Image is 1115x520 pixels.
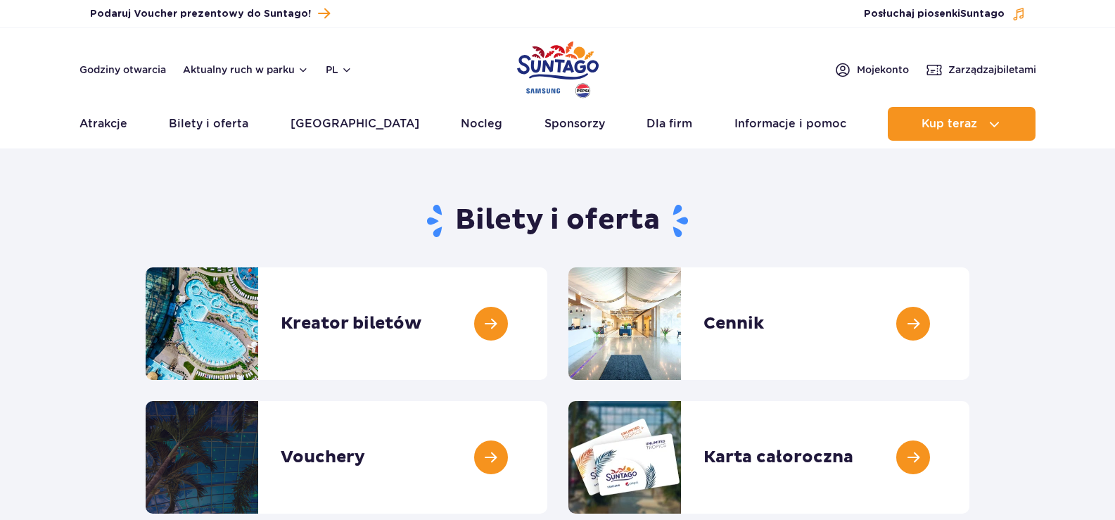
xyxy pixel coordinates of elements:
[169,107,248,141] a: Bilety i oferta
[79,107,127,141] a: Atrakcje
[857,63,909,77] span: Moje konto
[888,107,1036,141] button: Kup teraz
[517,35,599,100] a: Park of Poland
[90,7,311,21] span: Podaruj Voucher prezentowy do Suntago!
[79,63,166,77] a: Godziny otwarcia
[291,107,419,141] a: [GEOGRAPHIC_DATA]
[90,4,330,23] a: Podaruj Voucher prezentowy do Suntago!
[922,118,977,130] span: Kup teraz
[461,107,502,141] a: Nocleg
[926,61,1036,78] a: Zarządzajbiletami
[326,63,352,77] button: pl
[864,7,1005,21] span: Posłuchaj piosenki
[183,64,309,75] button: Aktualny ruch w parku
[646,107,692,141] a: Dla firm
[544,107,605,141] a: Sponsorzy
[834,61,909,78] a: Mojekonto
[864,7,1026,21] button: Posłuchaj piosenkiSuntago
[948,63,1036,77] span: Zarządzaj biletami
[960,9,1005,19] span: Suntago
[734,107,846,141] a: Informacje i pomoc
[146,203,969,239] h1: Bilety i oferta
